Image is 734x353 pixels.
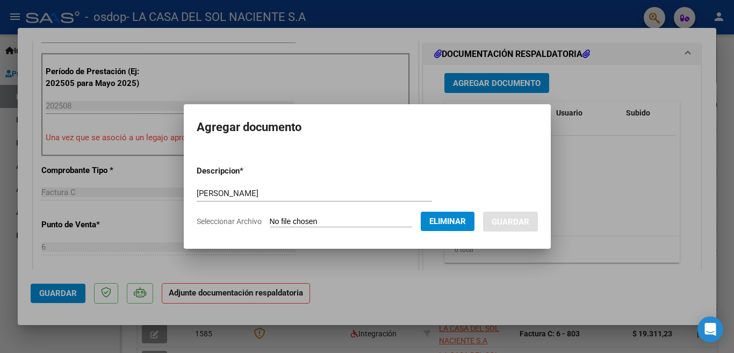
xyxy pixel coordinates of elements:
div: Open Intercom Messenger [697,316,723,342]
span: Seleccionar Archivo [197,217,262,226]
span: Guardar [492,217,529,227]
button: Guardar [483,212,538,232]
button: Eliminar [421,212,474,231]
span: Eliminar [429,217,466,226]
h2: Agregar documento [197,117,538,138]
p: Descripcion [197,165,299,177]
